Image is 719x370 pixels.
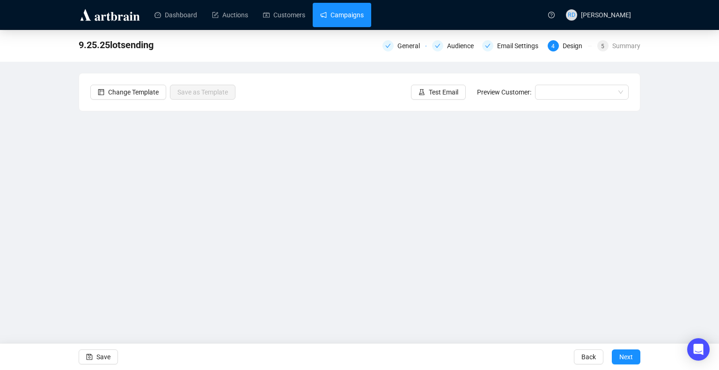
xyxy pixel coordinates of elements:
span: RD [568,10,575,20]
span: [PERSON_NAME] [581,11,631,19]
span: layout [98,89,104,95]
a: Customers [263,3,305,27]
span: experiment [418,89,425,95]
span: 9.25.25lotsending [79,37,154,52]
div: Email Settings [482,40,542,51]
span: question-circle [548,12,555,18]
div: 5Summary [597,40,640,51]
span: Change Template [108,87,159,97]
span: Save [96,344,110,370]
div: Audience [447,40,479,51]
a: Campaigns [320,3,364,27]
a: Dashboard [154,3,197,27]
button: Change Template [90,85,166,100]
span: check [485,43,491,49]
div: General [382,40,426,51]
span: check [385,43,391,49]
span: Next [619,344,633,370]
button: Save [79,349,118,364]
span: 5 [601,43,604,50]
a: Auctions [212,3,248,27]
button: Save as Template [170,85,235,100]
img: logo [79,7,141,22]
div: Audience [432,40,476,51]
div: Summary [612,40,640,51]
div: Design [563,40,588,51]
span: check [435,43,440,49]
span: Back [581,344,596,370]
div: Email Settings [497,40,544,51]
span: Preview Customer: [477,88,531,96]
span: Test Email [429,87,458,97]
button: Back [574,349,603,364]
span: 4 [551,43,555,50]
span: save [86,354,93,360]
div: General [397,40,426,51]
div: Open Intercom Messenger [687,338,710,361]
button: Test Email [411,85,466,100]
div: 4Design [548,40,592,51]
button: Next [612,349,640,364]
